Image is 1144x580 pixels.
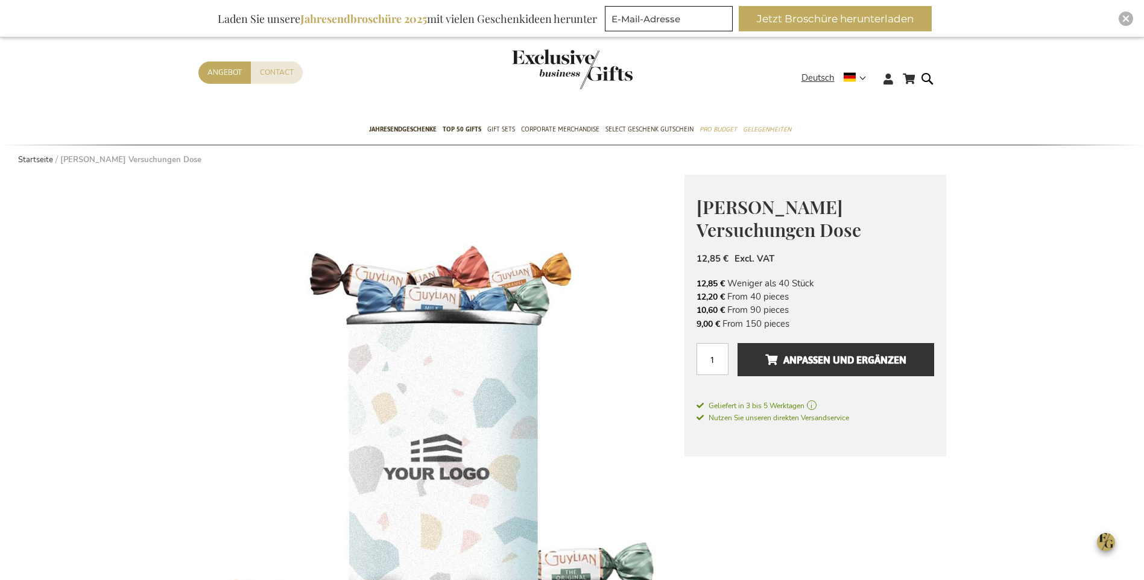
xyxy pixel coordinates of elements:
[739,6,932,31] button: Jetzt Broschüre herunterladen
[1119,11,1133,26] div: Close
[198,61,251,84] a: Angebot
[697,318,720,330] span: 9,00 €
[697,343,728,375] input: Menge
[697,277,934,290] li: Weniger als 40 Stück
[605,6,733,31] input: E-Mail-Adresse
[697,413,849,423] span: Nutzen Sie unseren direkten Versandservice
[18,154,53,165] a: Startseite
[369,123,437,136] span: Jahresendgeschenke
[697,278,725,289] span: 12,85 €
[605,123,694,136] span: Select Geschenk Gutschein
[521,123,599,136] span: Corporate Merchandise
[738,343,934,376] button: Anpassen und ergänzen
[743,123,791,136] span: Gelegenheiten
[765,350,906,370] span: Anpassen und ergänzen
[801,71,874,85] div: Deutsch
[512,49,633,89] img: Exclusive Business gifts logo
[443,123,481,136] span: TOP 50 Gifts
[697,411,849,423] a: Nutzen Sie unseren direkten Versandservice
[700,123,737,136] span: Pro Budget
[605,6,736,35] form: marketing offers and promotions
[300,11,427,26] b: Jahresendbroschüre 2025
[697,317,934,330] li: From 150 pieces
[697,303,934,317] li: From 90 pieces
[512,49,572,89] a: store logo
[1122,15,1130,22] img: Close
[697,291,725,303] span: 12,20 €
[697,290,934,303] li: From 40 pieces
[697,400,934,411] a: Geliefert in 3 bis 5 Werktagen
[212,6,602,31] div: Laden Sie unsere mit vielen Geschenkideen herunter
[697,195,861,242] span: [PERSON_NAME] Versuchungen Dose
[697,253,728,265] span: 12,85 €
[735,253,774,265] span: Excl. VAT
[251,61,303,84] a: Contact
[487,123,515,136] span: Gift Sets
[801,71,835,85] span: Deutsch
[697,304,725,316] span: 10,60 €
[60,154,201,165] strong: [PERSON_NAME] Versuchungen Dose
